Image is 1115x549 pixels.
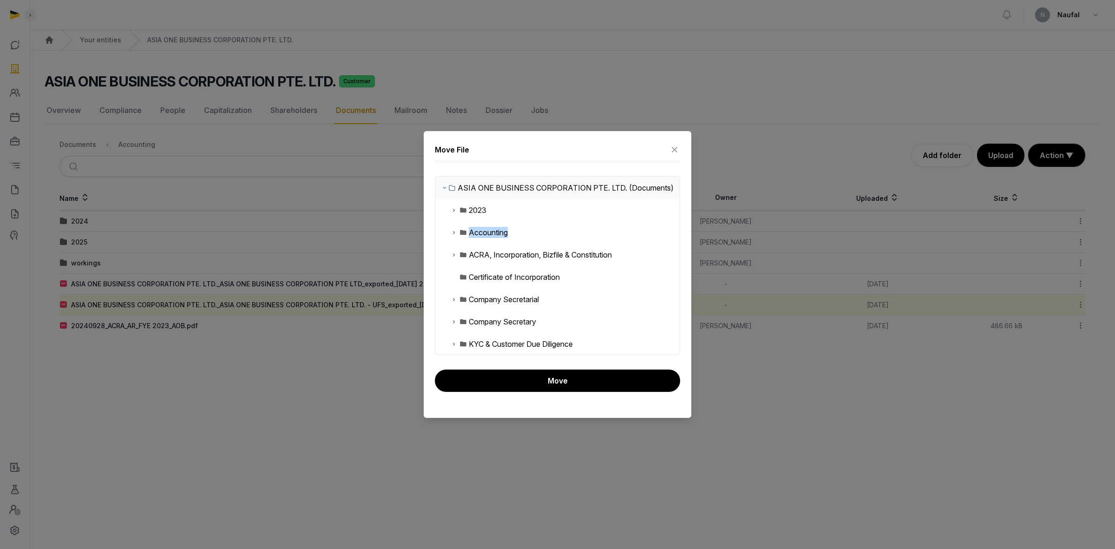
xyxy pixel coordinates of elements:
[458,182,674,193] div: ASIA ONE BUSINESS CORPORATION PTE. LTD. (Documents)
[469,338,573,350] div: KYC & Customer Due Diligence
[469,316,536,327] div: Company Secretary
[469,249,612,260] div: ACRA, Incorporation, Bizfile & Constitution
[435,370,680,392] button: Move
[469,205,486,216] div: 2023
[469,294,539,305] div: Company Secretarial
[469,227,508,238] div: Accounting
[469,271,560,283] div: Certificate of Incorporation
[435,144,469,155] div: Move File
